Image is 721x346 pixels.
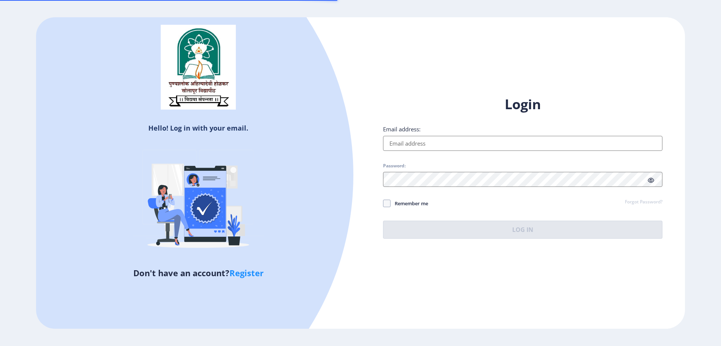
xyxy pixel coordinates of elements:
input: Email address [383,136,662,151]
label: Email address: [383,125,421,133]
img: sulogo.png [161,25,236,110]
label: Password: [383,163,406,169]
a: Register [229,267,264,278]
a: Forgot Password? [625,199,662,206]
h5: Don't have an account? [42,267,355,279]
button: Log In [383,221,662,239]
h1: Login [383,95,662,113]
span: Remember me [391,199,428,208]
img: Verified-rafiki.svg [133,135,264,267]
